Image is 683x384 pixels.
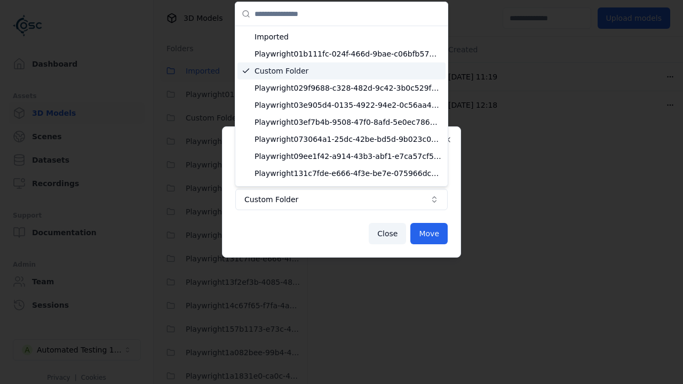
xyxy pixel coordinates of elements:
span: Playwright131c7fde-e666-4f3e-be7e-075966dc97bc [255,168,441,179]
span: Playwright029f9688-c328-482d-9c42-3b0c529f8514 [255,83,441,93]
span: Imported [255,31,441,42]
span: Playwright13f2ef3b-4085-48b8-a429-2a4839ebbf05 [255,185,441,196]
div: Suggestions [235,26,448,186]
span: Playwright073064a1-25dc-42be-bd5d-9b023c0ea8dd [255,134,441,145]
span: Custom Folder [255,66,441,76]
span: Playwright09ee1f42-a914-43b3-abf1-e7ca57cf5f96 [255,151,441,162]
span: Playwright03ef7b4b-9508-47f0-8afd-5e0ec78663fc [255,117,441,127]
span: Playwright03e905d4-0135-4922-94e2-0c56aa41bf04 [255,100,441,110]
span: Playwright01b111fc-024f-466d-9bae-c06bfb571c6d [255,49,441,59]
